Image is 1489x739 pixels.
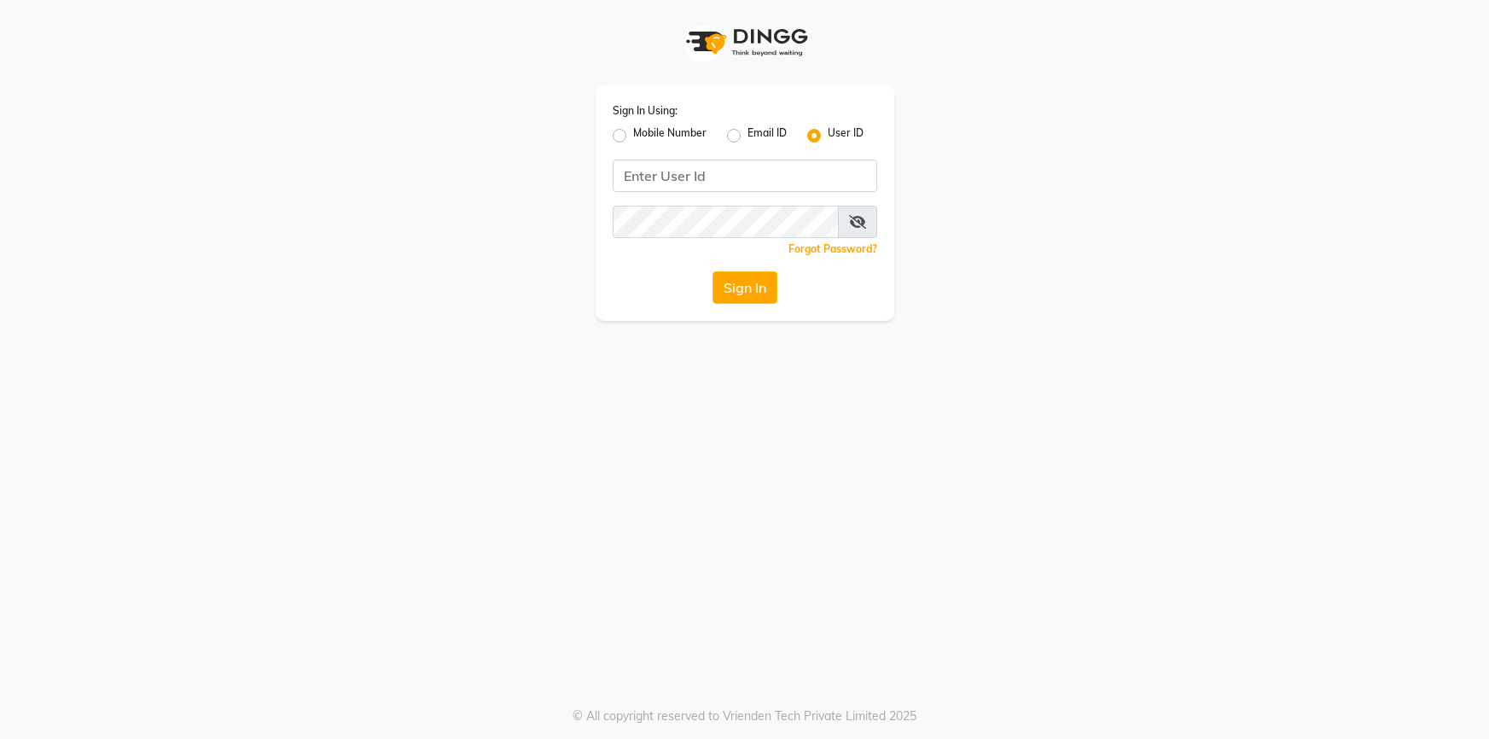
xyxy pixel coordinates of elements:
[713,271,777,304] button: Sign In
[613,160,877,192] input: Username
[788,242,877,255] a: Forgot Password?
[613,206,839,238] input: Username
[747,125,787,146] label: Email ID
[633,125,707,146] label: Mobile Number
[613,103,678,119] label: Sign In Using:
[828,125,864,146] label: User ID
[677,17,813,67] img: logo1.svg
